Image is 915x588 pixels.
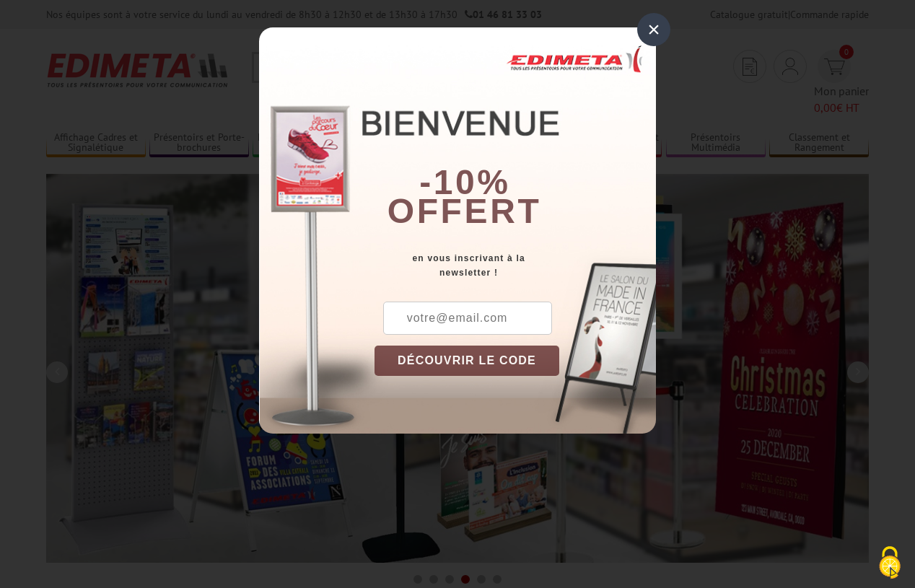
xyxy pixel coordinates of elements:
div: en vous inscrivant à la newsletter ! [375,251,656,280]
div: × [637,13,670,46]
b: -10% [419,163,510,201]
img: Cookies (fenêtre modale) [872,545,908,581]
button: DÉCOUVRIR LE CODE [375,346,559,376]
font: offert [388,192,542,230]
button: Cookies (fenêtre modale) [864,539,915,588]
input: votre@email.com [383,302,552,335]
